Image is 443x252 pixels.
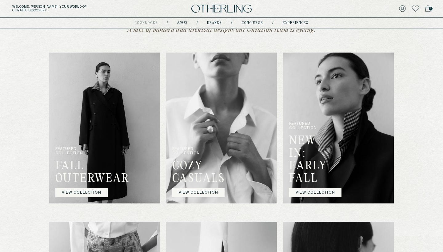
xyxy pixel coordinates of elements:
[135,22,158,25] a: lookbooks
[283,53,394,203] img: common shop
[55,160,98,188] h2: FALL OUTERWEAR
[166,53,277,203] img: common shop
[12,5,138,12] h5: Welcome, [PERSON_NAME] . Your world of curated discovery.
[55,147,98,160] p: FEATURED COLLECTION
[177,22,187,25] a: Edits
[289,135,332,188] h2: NEW IN: EARLY FALL
[172,188,225,197] a: VIEW COLLECTION
[167,21,168,26] div: /
[425,4,431,13] a: 2
[191,5,252,13] img: logo
[172,147,215,160] p: FEATURED COLLECTION
[241,22,263,25] a: concierge
[231,21,232,26] div: /
[207,22,222,25] a: Brands
[172,160,215,188] h2: COZY CASUALS
[197,21,198,26] div: /
[289,188,341,197] a: VIEW COLLECTION
[283,22,308,25] a: experiences
[102,26,341,34] p: A mix of modern and archival designs our Curation team is eyeing.
[429,7,433,10] span: 2
[55,188,108,197] a: VIEW COLLECTION
[272,21,273,26] div: /
[289,122,332,135] p: FEATURED COLLECTION
[49,53,160,203] img: common shop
